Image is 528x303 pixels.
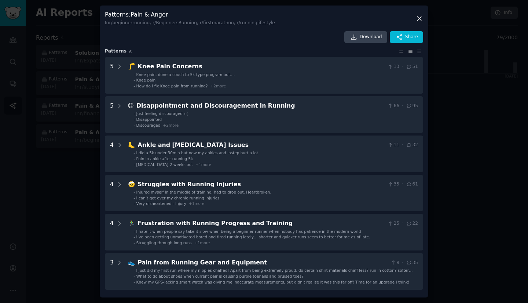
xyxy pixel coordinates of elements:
div: - [133,279,135,285]
span: 66 [387,103,399,109]
span: + 2 more [210,84,226,88]
a: Download [344,31,387,43]
span: · [402,220,403,227]
span: Disappointed [136,117,162,122]
div: Disappointment and Discouragement in Running [136,101,385,111]
span: 🦵 [128,63,135,70]
span: · [402,260,403,266]
span: 👟 [128,259,135,266]
span: Knee pain, done a couch to 5k type program but.... [136,72,235,77]
div: - [133,83,135,89]
div: Knee Pain Concerns [138,62,385,71]
div: Struggles with Running Injuries [138,180,385,189]
span: Pain in ankle after running 5k [136,156,193,161]
span: Share [405,34,418,40]
span: 🏃‍♂️ [128,220,135,227]
span: + 1 more [189,201,205,206]
span: 8 [390,260,399,266]
span: I hate it when people say take it slow when being a beginner runner when nobody has patience in t... [136,229,361,234]
div: - [133,234,135,239]
span: How do I fix Knee pain from running? [136,84,208,88]
div: - [133,240,135,245]
div: - [133,72,135,77]
button: Share [390,31,423,43]
span: Just feeling discouraged :-( [136,111,188,116]
span: 35 [406,260,418,266]
span: I can’t get over my chronic running injuries [136,196,220,200]
span: 🤕 [128,181,135,188]
span: 32 [406,142,418,148]
h3: Patterns : Pain & Anger [105,11,275,26]
div: 4 [110,219,114,245]
span: Discouraged [136,123,161,127]
div: 4 [110,141,114,167]
div: 3 [110,258,114,285]
div: - [133,111,135,116]
span: I’ve been getting unmotivated bored and tired running lately… shorter and quicker runs seem to be... [136,235,370,239]
span: + 1 more [194,241,210,245]
div: - [133,195,135,201]
span: · [402,64,403,70]
div: - [133,117,135,122]
span: + 1 more [195,162,211,167]
div: 5 [110,62,114,89]
span: 61 [406,181,418,188]
div: 5 [110,101,114,128]
div: Pain from Running Gear and Equipment [138,258,388,267]
div: - [133,156,135,161]
div: - [133,162,135,167]
span: · [402,181,403,188]
span: Injured myself in the middle of training, had to drop out. Heartbroken. [136,190,271,194]
span: + 2 more [163,123,179,127]
span: 25 [387,220,399,227]
span: Knee pain [136,78,155,82]
div: - [133,229,135,234]
span: Very disheartened - Injury [136,201,186,206]
span: I did a 5k under 30min but now my ankles and instep hurt a lot [136,151,258,155]
div: - [133,123,135,128]
span: Struggling through long runs [136,241,192,245]
span: Knew my GPS-lacking smart watch was giving me inaccurate measurements, but didn't realise it was ... [136,280,410,284]
span: · [402,103,403,109]
div: - [133,201,135,206]
span: Download [360,34,382,40]
div: Ankle and [MEDICAL_DATA] Issues [138,141,385,150]
span: 22 [406,220,418,227]
div: Frustration with Running Progress and Training [138,219,385,228]
span: Pattern s [105,48,126,55]
div: - [133,190,135,195]
span: 🦶 [128,141,135,148]
span: 13 [387,64,399,70]
div: - [133,77,135,83]
span: 6 [129,50,132,54]
span: I just did my first run where my nipples chaffed! Apart from being extremely proud, do certain sh... [136,268,413,278]
span: 95 [406,103,418,109]
div: 4 [110,180,114,206]
span: 😞 [128,102,134,109]
span: What to do about shoes when current pair is causing purple toenails and bruised toes? [136,274,304,278]
span: · [402,142,403,148]
div: In r/beginnerrunning, r/BeginnersRunning, r/firstmarathon, r/runninglifestyle [105,20,275,26]
div: - [133,150,135,155]
span: 11 [387,142,399,148]
span: 51 [406,64,418,70]
div: - [133,268,135,273]
div: - [133,274,135,279]
span: [MEDICAL_DATA] 2 weeks out [136,162,193,167]
span: 35 [387,181,399,188]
